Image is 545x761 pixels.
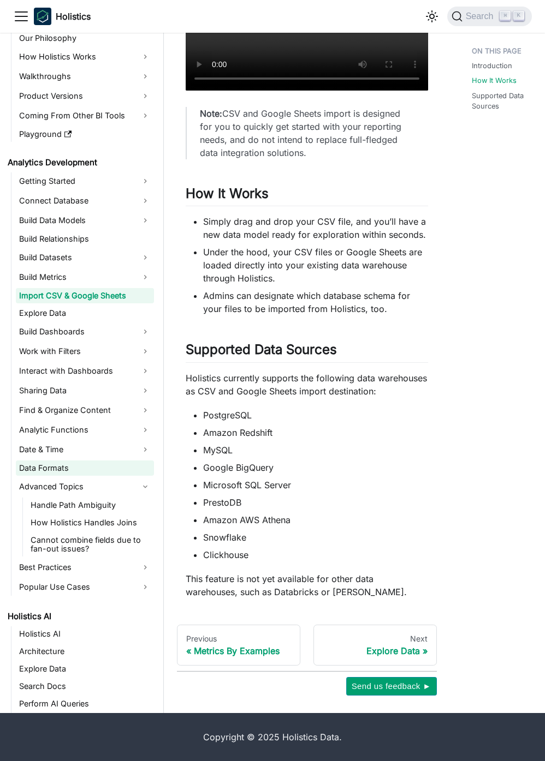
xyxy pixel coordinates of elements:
a: Work with Filters [16,343,154,360]
button: Search (Command+K) [447,7,532,26]
a: Cannot combine fields due to fan-out issues? [27,532,154,556]
div: Previous [186,634,291,644]
a: Handle Path Ambiguity [27,498,154,513]
a: Introduction [472,61,512,71]
a: Analytic Functions [16,421,154,439]
a: How Holistics Works [16,48,154,65]
a: Our Philosophy [16,31,154,46]
a: Advanced Topics [16,478,154,495]
a: Architecture [16,644,154,659]
a: Explore Data [16,305,154,321]
a: Product Versions [16,87,154,105]
h2: Supported Data Sources [186,341,428,362]
a: Import CSV & Google Sheets [16,288,154,303]
kbd: K [513,11,524,21]
a: Build Dashboards [16,323,154,340]
button: Switch between dark and light mode (currently light mode) [423,8,441,25]
a: Explore Data [16,661,154,676]
a: Analytics Development [4,155,154,170]
a: Holistics AI [4,609,154,624]
span: Search [463,11,500,21]
li: Admins can designate which database schema for your files to be imported from Holistics, too. [203,289,428,315]
a: How Holistics Handles Joins [27,515,154,530]
a: Getting Started [16,172,154,190]
div: Metrics By Examples [186,645,291,656]
a: Coming From Other BI Tools [16,107,154,124]
button: Send us feedback ► [346,677,437,696]
b: Holistics [56,10,91,23]
a: Popular Use Cases [16,578,154,596]
li: Amazon AWS Athena [203,513,428,526]
a: Find & Organize Content [16,402,154,419]
li: MySQL [203,444,428,457]
a: Interact with Dashboards [16,362,154,380]
li: Google BigQuery [203,461,428,474]
a: Build Relationships [16,231,154,247]
div: Explore Data [323,645,428,656]
li: Amazon Redshift [203,426,428,439]
a: Build Data Models [16,212,154,229]
li: Snowflake [203,531,428,544]
a: Best Practices [16,559,154,576]
a: Walkthroughs [16,68,154,85]
a: Search Docs [16,679,154,694]
span: Send us feedback ► [352,679,431,693]
li: PrestoDB [203,496,428,509]
p: Holistics currently supports the following data warehouses as CSV and Google Sheets import destin... [186,371,428,398]
a: NextExplore Data [313,625,437,666]
a: Supported Data Sources [472,91,528,111]
a: Playground [16,127,154,142]
a: Perform AI Queries [16,696,154,711]
h2: How It Works [186,185,428,206]
p: This feature is not yet available for other data warehouses, such as Databricks or [PERSON_NAME]. [186,572,428,598]
a: Connect Database [16,192,154,209]
li: PostgreSQL [203,409,428,422]
button: Toggle navigation bar [13,8,29,25]
p: CSV and Google Sheets import is designed for you to quickly get started with your reporting needs... [200,107,415,159]
li: Clickhouse [203,548,428,561]
img: Holistics [34,8,51,25]
a: Sharing Data [16,382,154,399]
a: Data Formats [16,460,154,476]
a: Date & Time [16,441,154,458]
strong: Note: [200,108,222,119]
a: Holistics AI [16,626,154,642]
a: Build Metrics [16,268,154,286]
div: Copyright © 2025 Holistics Data. [39,730,506,744]
li: Microsoft SQL Server [203,478,428,492]
a: Build Datasets [16,249,154,266]
a: How It Works [472,75,517,86]
li: Simply drag and drop your CSV file, and you’ll have a new data model ready for exploration within... [203,215,428,241]
nav: Docs pages [177,625,437,666]
a: HolisticsHolistics [34,8,91,25]
a: PreviousMetrics By Examples [177,625,300,666]
kbd: ⌘ [500,11,511,21]
div: Next [323,634,428,644]
li: Under the hood, your CSV files or Google Sheets are loaded directly into your existing data wareh... [203,245,428,285]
